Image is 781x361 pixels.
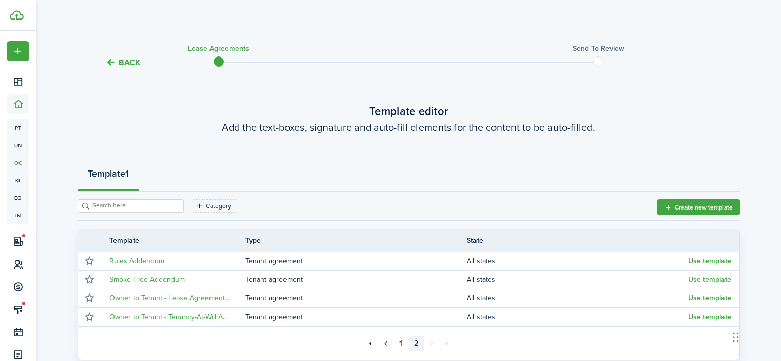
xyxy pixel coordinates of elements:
th: Type [245,235,467,246]
th: State [467,235,688,246]
a: 2 [409,336,424,351]
button: Mark as favourite [83,310,97,324]
h3: Send to review [573,43,624,54]
td: All states [467,273,688,287]
input: Search here... [90,201,180,211]
a: un [7,137,29,154]
button: Mark as favourite [83,273,97,287]
button: Use template [688,313,731,321]
h3: Lease Agreements [188,43,249,54]
td: Tenant agreement [245,273,467,287]
button: Use template [688,276,731,284]
a: oc [7,154,29,172]
button: Use template [688,294,731,302]
a: 1 [393,336,409,351]
div: Drag [733,322,739,353]
button: Mark as favourite [83,254,97,269]
td: Tenant agreement [245,310,467,324]
td: Tenant agreement [245,291,467,305]
button: Back [106,57,140,68]
filter-tag-label: Category [206,201,231,211]
iframe: Chat Widget [730,312,781,361]
a: eq [7,189,29,206]
button: Create new template [657,199,740,215]
button: Mark as favourite [83,291,97,306]
td: All states [467,254,688,268]
a: Last [440,336,455,351]
wizard-step-header-title: Template editor [78,103,740,120]
a: kl [7,172,29,189]
button: Open menu [7,41,29,61]
button: Use template [688,257,731,265]
td: All states [467,310,688,324]
td: All states [467,291,688,305]
wizard-step-header-description: Add the text-boxes, signature and auto-fill elements for the content to be auto-filled. [78,120,740,135]
a: Owner to Tenant - Lease Agreement Template w/ Pet Addendum 2019 [109,293,331,303]
a: Previous [378,336,393,351]
td: Tenant agreement [245,254,467,268]
a: Rules Addendum [109,256,164,267]
a: Owner to Tenant - Tenancy-At-Will Agreement Template w/ Pet Addendum 2019 [109,312,360,322]
strong: 1 [125,167,129,181]
a: First [363,336,378,351]
a: in [7,206,29,224]
a: pt [7,119,29,137]
th: Template [102,235,245,246]
filter-tag: Open filter [192,199,237,213]
strong: Template [88,167,125,181]
a: Next [424,336,440,351]
a: Smoke-Free Addendum [109,274,185,285]
img: TenantCloud [10,10,24,20]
